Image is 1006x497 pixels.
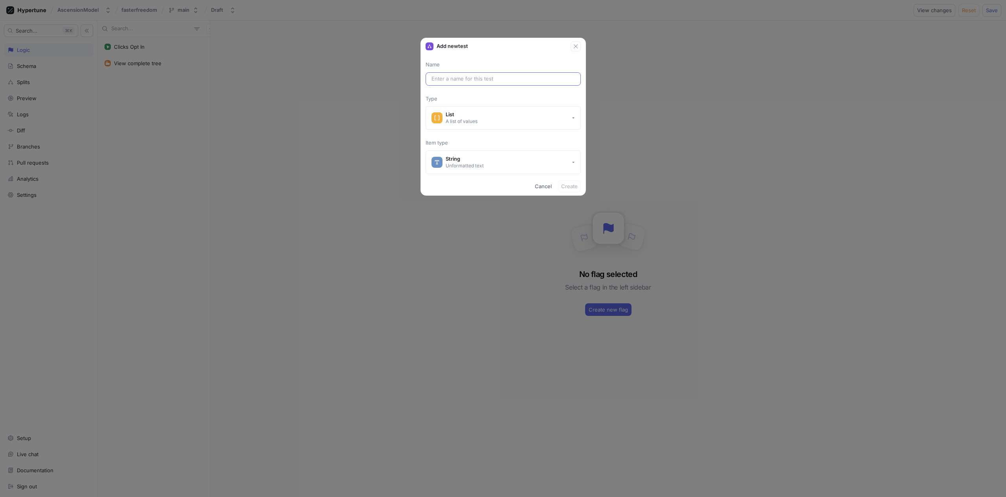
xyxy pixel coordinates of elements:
div: A list of values [446,118,477,125]
p: Name [426,61,581,69]
div: Unformatted text [446,162,484,169]
span: Create [561,184,578,189]
div: List [446,111,477,118]
button: Cancel [532,180,555,192]
p: Add new test [437,42,468,50]
span: Cancel [535,184,552,189]
div: String [446,156,484,162]
button: ListA list of values [426,106,581,130]
p: Type [426,95,581,103]
button: Create [558,180,581,192]
input: Enter a name for this test [431,75,575,83]
button: StringUnformatted text [426,150,581,174]
p: Item type [426,139,581,147]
